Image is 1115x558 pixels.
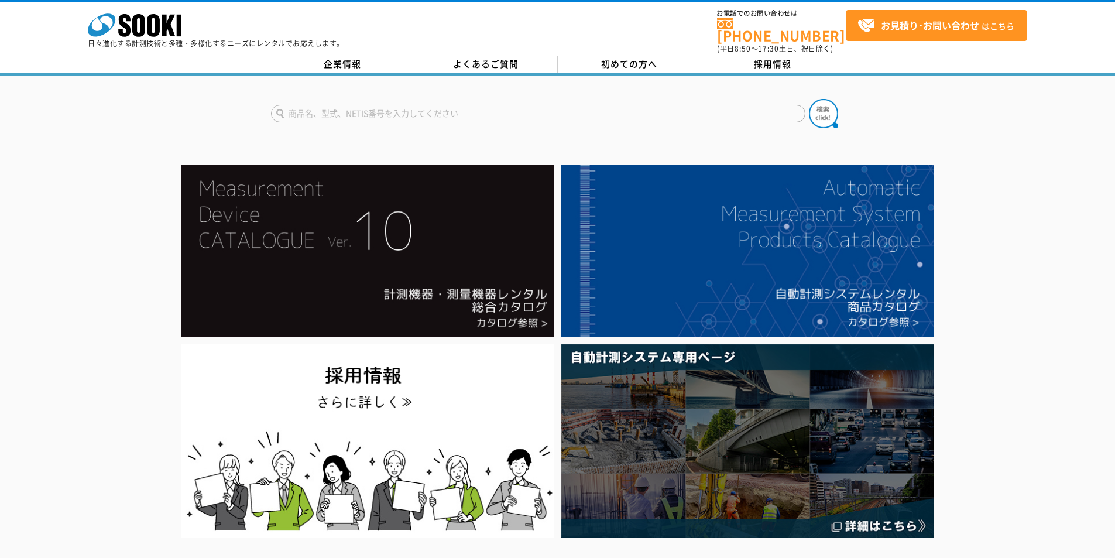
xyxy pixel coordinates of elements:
[717,43,833,54] span: (平日 ～ 土日、祝日除く)
[717,18,846,42] a: [PHONE_NUMBER]
[271,56,414,73] a: 企業情報
[181,344,554,538] img: SOOKI recruit
[558,56,701,73] a: 初めての方へ
[758,43,779,54] span: 17:30
[561,344,934,538] img: 自動計測システム専用ページ
[846,10,1027,41] a: お見積り･お問い合わせはこちら
[88,40,344,47] p: 日々進化する計測技術と多種・多様化するニーズにレンタルでお応えします。
[181,165,554,337] img: Catalog Ver10
[857,17,1014,35] span: はこちら
[809,99,838,128] img: btn_search.png
[717,10,846,17] span: お電話でのお問い合わせは
[735,43,751,54] span: 8:50
[601,57,657,70] span: 初めての方へ
[271,105,805,122] input: 商品名、型式、NETIS番号を入力してください
[701,56,845,73] a: 採用情報
[881,18,979,32] strong: お見積り･お問い合わせ
[414,56,558,73] a: よくあるご質問
[561,165,934,337] img: 自動計測システムカタログ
